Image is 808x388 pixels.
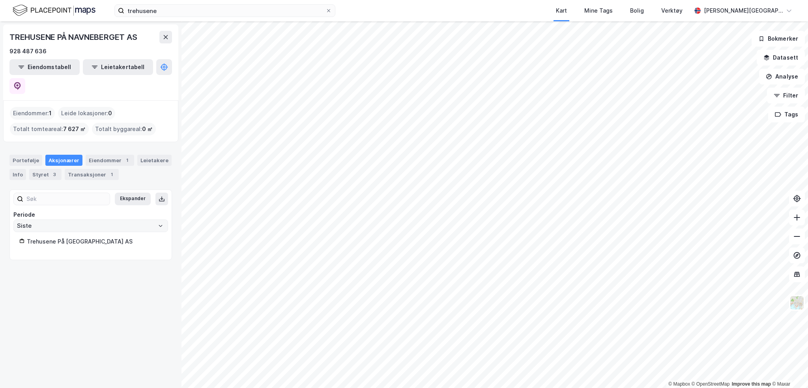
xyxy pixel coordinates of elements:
div: Leide lokasjoner : [58,107,115,120]
div: Kart [556,6,567,15]
div: Trehusene På [GEOGRAPHIC_DATA] AS [27,237,162,246]
div: Styret [29,169,62,180]
span: 0 ㎡ [142,124,153,134]
iframe: Chat Widget [769,350,808,388]
button: Filter [767,88,805,103]
img: logo.f888ab2527a4732fd821a326f86c7f29.svg [13,4,95,17]
button: Leietakertabell [83,59,153,75]
span: 0 [108,109,112,118]
button: Bokmerker [752,31,805,47]
div: Verktøy [661,6,683,15]
div: 928 487 636 [9,47,47,56]
button: Ekspander [115,193,151,205]
div: Portefølje [9,155,42,166]
button: Analyse [759,69,805,84]
div: Mine Tags [584,6,613,15]
div: Totalt tomteareal : [10,123,89,135]
div: Info [9,169,26,180]
div: 1 [108,171,116,178]
a: Mapbox [668,381,690,387]
div: Totalt byggareal : [92,123,156,135]
button: Eiendomstabell [9,59,80,75]
div: Eiendommer : [10,107,55,120]
div: Transaksjoner [65,169,119,180]
div: 3 [50,171,58,178]
input: Søk [23,193,110,205]
div: Periode [13,210,168,219]
input: Søk på adresse, matrikkel, gårdeiere, leietakere eller personer [124,5,325,17]
img: Z [789,295,804,310]
div: Aksjonærer [45,155,82,166]
div: TREHUSENE PÅ NAVNEBERGET AS [9,31,139,43]
div: Leietakere [137,155,172,166]
button: Tags [768,107,805,122]
button: Datasett [757,50,805,66]
a: Improve this map [732,381,771,387]
div: Bolig [630,6,644,15]
span: 1 [49,109,52,118]
span: 7 627 ㎡ [63,124,86,134]
input: ClearOpen [14,220,168,232]
div: Eiendommer [86,155,134,166]
button: Open [157,223,164,229]
a: OpenStreetMap [692,381,730,387]
div: [PERSON_NAME][GEOGRAPHIC_DATA] [704,6,783,15]
div: 1 [123,156,131,164]
div: Kontrollprogram for chat [769,350,808,388]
